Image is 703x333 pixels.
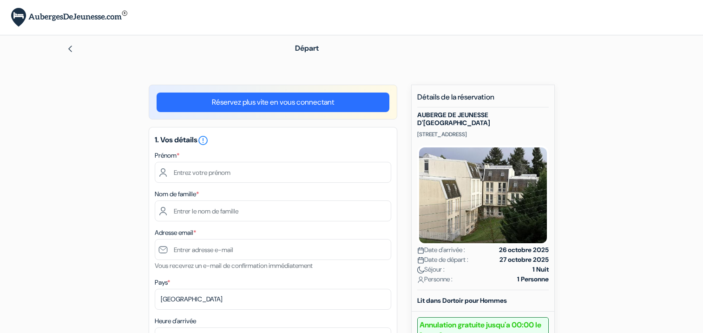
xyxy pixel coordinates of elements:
strong: 1 Personne [517,274,549,284]
input: Entrez votre prénom [155,162,391,183]
h5: 1. Vos détails [155,135,391,146]
span: Séjour : [417,265,445,274]
img: left_arrow.svg [66,45,74,53]
h5: Détails de la réservation [417,93,549,107]
img: calendar.svg [417,247,424,254]
i: error_outline [197,135,209,146]
span: Départ [295,43,319,53]
span: Date de départ : [417,255,468,265]
span: Date d'arrivée : [417,245,465,255]
strong: 1 Nuit [532,265,549,274]
b: Lit dans Dortoir pour Hommes [417,296,507,305]
h5: AUBERGE DE JEUNESSE D'[GEOGRAPHIC_DATA] [417,111,549,127]
strong: 27 octobre 2025 [499,255,549,265]
input: Entrer le nom de famille [155,200,391,221]
label: Nom de famille [155,189,199,199]
span: Personne : [417,274,453,284]
label: Prénom [155,151,179,160]
img: AubergesDeJeunesse.com [11,8,127,27]
img: calendar.svg [417,257,424,264]
label: Heure d'arrivée [155,316,196,326]
p: [STREET_ADDRESS] [417,131,549,138]
label: Adresse email [155,228,196,238]
img: user_icon.svg [417,276,424,283]
small: Vous recevrez un e-mail de confirmation immédiatement [155,261,313,270]
input: Entrer adresse e-mail [155,239,391,260]
label: Pays [155,278,170,287]
a: Réservez plus vite en vous connectant [157,93,389,112]
a: error_outline [197,135,209,145]
strong: 26 octobre 2025 [499,245,549,255]
img: moon.svg [417,266,424,273]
